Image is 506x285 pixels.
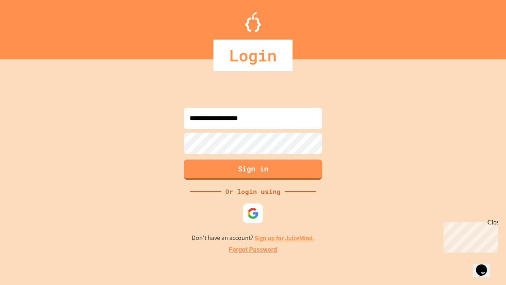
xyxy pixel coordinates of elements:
iframe: chat widget [473,253,498,277]
iframe: chat widget [440,219,498,253]
div: Or login using [221,187,285,196]
a: Forgot Password [229,245,277,255]
a: Sign up for JuiceMind. [255,234,315,242]
div: Login [213,40,293,71]
p: Don't have an account? [192,233,315,243]
button: Sign in [184,160,322,180]
img: Logo.svg [245,12,261,32]
img: google-icon.svg [247,207,259,219]
div: Chat with us now!Close [3,3,55,50]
